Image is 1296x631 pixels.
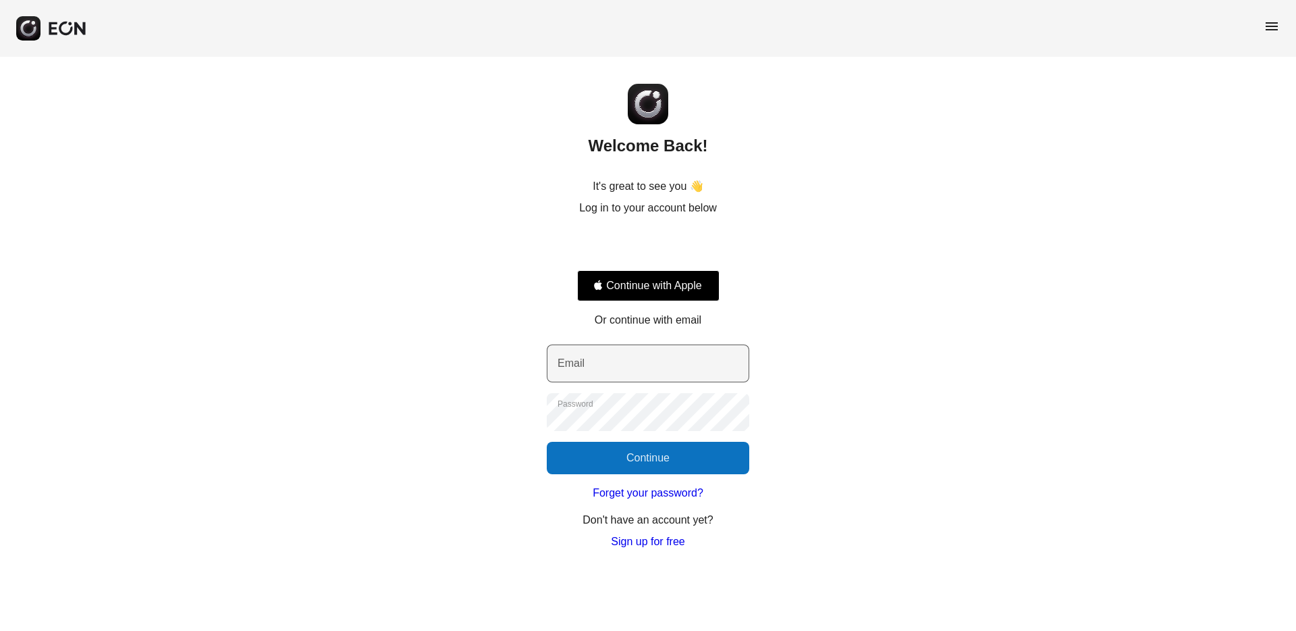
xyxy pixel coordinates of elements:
[558,355,585,372] label: Email
[558,399,593,409] label: Password
[1264,18,1280,34] span: menu
[547,442,749,474] button: Continue
[577,270,720,301] button: Signin with apple ID
[570,231,726,261] iframe: Sign in with Google Button
[593,178,703,195] p: It's great to see you 👋
[579,200,717,216] p: Log in to your account below
[611,534,684,550] a: Sign up for free
[593,485,703,501] a: Forget your password?
[583,512,713,528] p: Don't have an account yet?
[589,135,708,157] h2: Welcome Back!
[595,312,701,328] p: Or continue with email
